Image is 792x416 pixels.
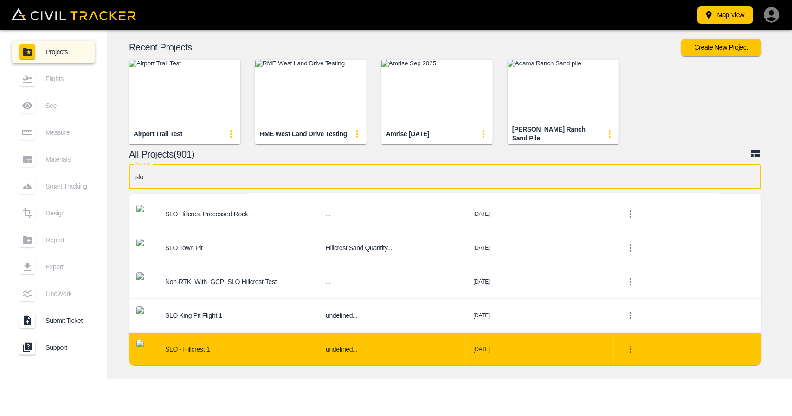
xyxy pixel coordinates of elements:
a: Support [12,336,95,359]
img: project-image [136,239,161,257]
td: [DATE] [466,299,613,333]
h6: ... [326,208,458,220]
td: [DATE] [466,197,613,231]
button: update-card-details [600,125,619,143]
span: Submit Ticket [45,317,87,324]
img: RME West Land Drive Testing [255,60,367,125]
img: Adams Ranch Sand pile [508,60,619,125]
p: SLO Town Pit [165,244,203,252]
p: All Projects(901) [129,151,750,158]
p: Recent Projects [129,44,681,51]
div: Amrise [DATE] [386,130,429,139]
div: [PERSON_NAME] Ranch Sand pile [512,125,600,142]
a: Projects [12,41,95,63]
img: project-image [136,272,161,291]
h6: undefined... [326,310,458,321]
table: project-list-table [129,137,761,366]
button: Map View [697,6,753,24]
button: update-card-details [348,125,367,143]
div: RME West Land Drive Testing [260,130,347,139]
p: SLO Hillcrest Processed Rock [165,210,248,218]
img: project-image [136,306,161,325]
p: Non-RTK_With_GCP_SLO Hillcrest-test [165,278,277,285]
img: project-image [136,205,161,223]
p: SLO King Pit Flight 1 [165,312,222,319]
div: Airport Trail Test [134,130,182,139]
button: update-card-details [474,125,493,143]
span: Support [45,344,87,351]
td: [DATE] [466,333,613,366]
img: Airport Trail Test [129,60,240,125]
h6: ... [326,276,458,288]
button: update-card-details [222,125,240,143]
a: Submit Ticket [12,309,95,332]
span: Projects [45,48,87,56]
img: Civil Tracker [11,8,136,21]
h6: undefined... [326,344,458,355]
img: project-image [136,340,161,359]
button: Create New Project [681,39,761,56]
img: Amrise Sep 2025 [381,60,493,125]
h6: Hillcrest Sand Quantity [326,242,458,254]
td: [DATE] [466,231,613,265]
td: [DATE] [466,265,613,299]
p: SLO - Hillcrest 1 [165,346,210,353]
